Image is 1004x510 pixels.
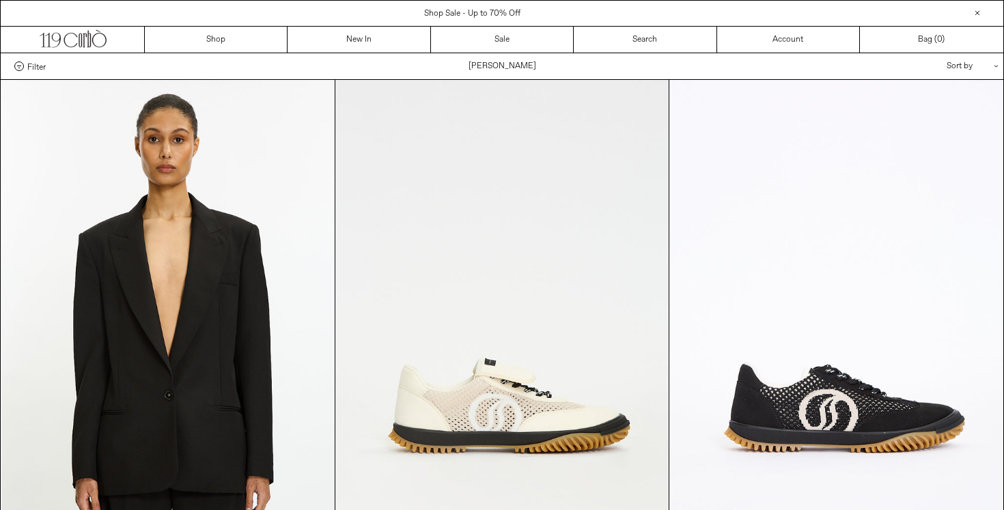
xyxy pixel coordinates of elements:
a: Account [717,27,860,53]
a: New In [288,27,430,53]
a: Shop [145,27,288,53]
a: Sale [431,27,574,53]
span: ) [937,33,945,46]
div: Sort by [867,53,990,79]
span: Filter [27,61,46,71]
a: Bag () [860,27,1003,53]
a: Search [574,27,716,53]
a: Shop Sale - Up to 70% Off [424,8,520,19]
span: 0 [937,34,942,45]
